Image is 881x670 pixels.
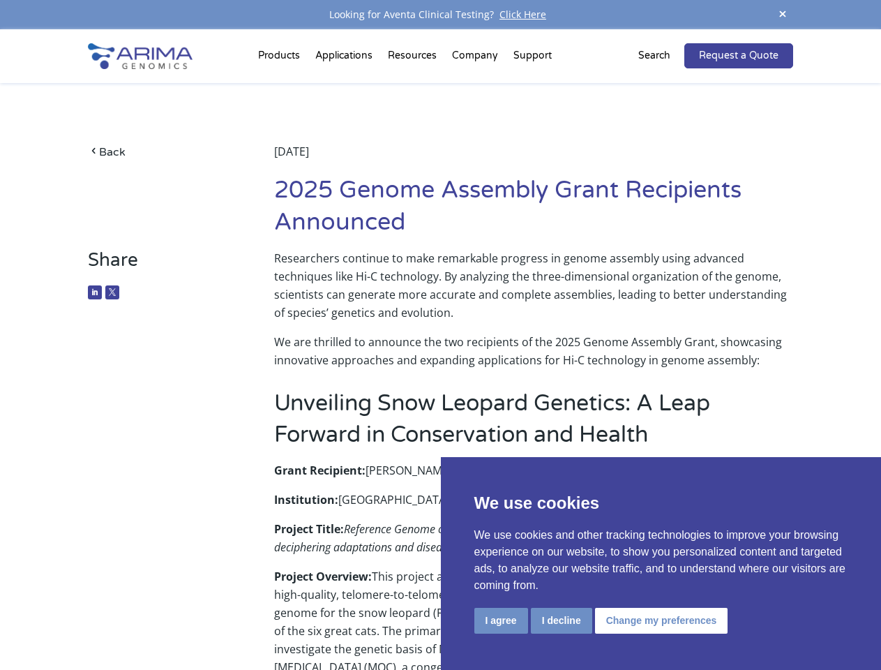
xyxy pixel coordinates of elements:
div: [DATE] [274,142,793,174]
strong: Project Title: [274,521,344,537]
p: [GEOGRAPHIC_DATA][US_STATE] [274,491,793,520]
h2: Unveiling Snow Leopard Genetics: A Leap Forward in Conservation and Health [274,388,793,461]
strong: Grant Recipient: [274,463,366,478]
img: Arima-Genomics-logo [88,43,193,69]
a: Click Here [494,8,552,21]
button: I agree [474,608,528,634]
p: We use cookies [474,491,848,516]
p: Researchers continue to make remarkable progress in genome assembly using advanced techniques lik... [274,249,793,333]
a: Back [88,142,235,161]
p: [PERSON_NAME] [274,461,793,491]
h1: 2025 Genome Assembly Grant Recipients Announced [274,174,793,249]
div: Looking for Aventa Clinical Testing? [88,6,792,24]
button: Change my preferences [595,608,728,634]
p: We are thrilled to announce the two recipients of the 2025 Genome Assembly Grant, showcasing inno... [274,333,793,369]
em: Reference Genome of the Snow Leopard – deciphering adaptations and disease in the great cats [274,521,546,555]
button: I decline [531,608,592,634]
h3: Share [88,249,235,282]
p: Search [638,47,670,65]
p: We use cookies and other tracking technologies to improve your browsing experience on our website... [474,527,848,594]
strong: Project Overview: [274,569,372,584]
a: Request a Quote [684,43,793,68]
strong: Institution: [274,492,338,507]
